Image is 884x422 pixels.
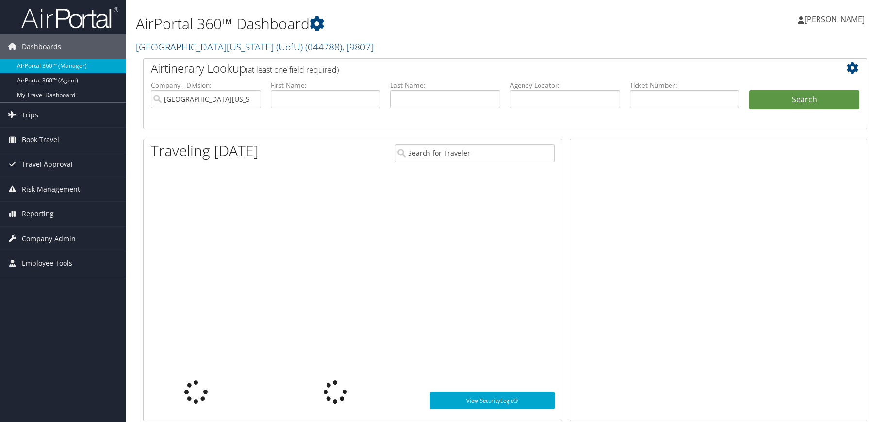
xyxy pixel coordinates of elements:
input: Search for Traveler [395,144,555,162]
a: [PERSON_NAME] [798,5,874,34]
img: airportal-logo.png [21,6,118,29]
span: (at least one field required) [246,65,339,75]
span: Risk Management [22,177,80,201]
span: ( 044788 ) [305,40,342,53]
h2: Airtinerary Lookup [151,60,799,77]
a: View SecurityLogic® [430,392,555,409]
span: Book Travel [22,128,59,152]
label: Ticket Number: [630,81,740,90]
span: Trips [22,103,38,127]
h1: AirPortal 360™ Dashboard [136,14,628,34]
label: First Name: [271,81,381,90]
span: Travel Approval [22,152,73,177]
button: Search [749,90,859,110]
a: [GEOGRAPHIC_DATA][US_STATE] (UofU) [136,40,374,53]
span: , [ 9807 ] [342,40,374,53]
span: Company Admin [22,227,76,251]
span: [PERSON_NAME] [804,14,865,25]
span: Employee Tools [22,251,72,276]
span: Dashboards [22,34,61,59]
label: Agency Locator: [510,81,620,90]
h1: Traveling [DATE] [151,141,259,161]
span: Reporting [22,202,54,226]
label: Company - Division: [151,81,261,90]
label: Last Name: [390,81,500,90]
